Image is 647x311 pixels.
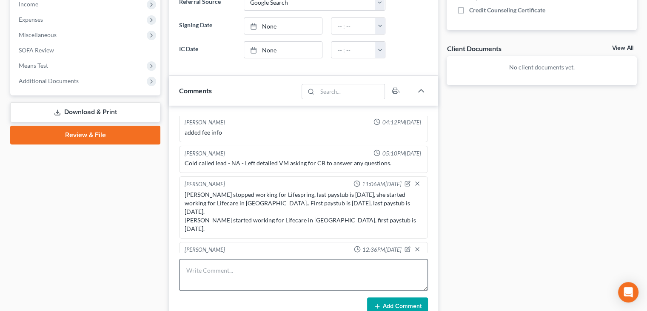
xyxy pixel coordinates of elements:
span: Expenses [19,16,43,23]
span: 11:06AM[DATE] [362,180,401,188]
a: None [244,42,322,58]
p: No client documents yet. [453,63,630,72]
span: 05:10PM[DATE] [382,150,421,158]
span: SOFA Review [19,46,54,54]
a: SOFA Review [12,43,160,58]
span: Comments [179,86,212,95]
span: Miscellaneous [19,31,57,38]
span: Income [19,0,38,8]
input: -- : -- [331,18,376,34]
a: Review & File [10,126,160,144]
span: Means Test [19,62,48,69]
div: Client Documents [447,44,501,53]
div: Cold called lead - NA - Left detailed VM asking for CB to answer any questions. [185,159,422,167]
a: View All [612,45,633,51]
a: None [244,18,322,34]
input: Search... [317,84,385,99]
span: 12:36PM[DATE] [362,246,401,254]
div: added fee info [185,128,422,137]
input: -- : -- [331,42,376,58]
div: [PERSON_NAME] [185,150,225,158]
div: [PERSON_NAME] [185,246,225,254]
div: [PERSON_NAME] [185,118,225,127]
div: Open Intercom Messenger [618,282,638,302]
a: Download & Print [10,102,160,122]
div: [PERSON_NAME] stopped working for Lifespring, last paystub is [DATE], she started working for Lif... [185,190,422,233]
label: Signing Date [175,17,239,35]
label: IC Date [175,41,239,58]
div: [PERSON_NAME] [185,180,225,189]
span: Credit Counseling Certificate [469,6,545,14]
span: Additional Documents [19,77,79,84]
span: 04:12PM[DATE] [382,118,421,127]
